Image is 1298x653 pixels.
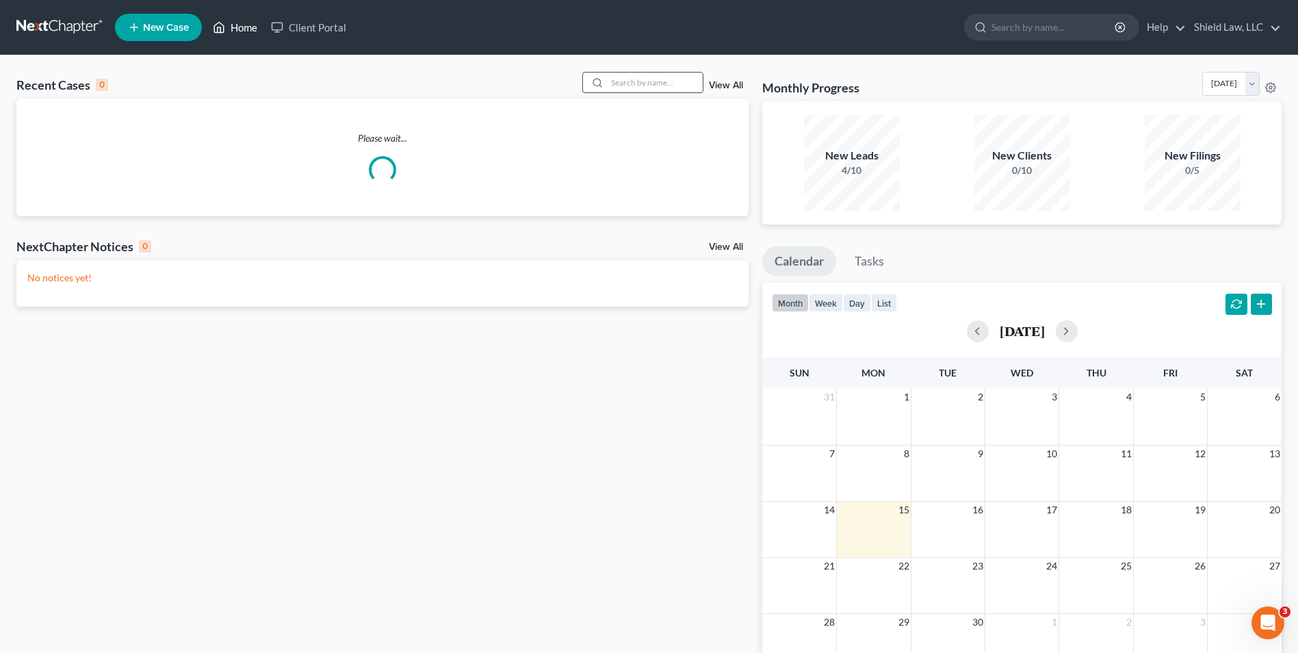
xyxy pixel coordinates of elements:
span: 2 [976,389,985,405]
div: 0 [96,79,108,91]
span: Sat [1236,367,1253,379]
span: 30 [971,614,985,630]
span: 23 [971,558,985,574]
a: View All [709,81,743,90]
span: Mon [861,367,885,379]
div: 4/10 [804,164,900,177]
span: 22 [897,558,911,574]
button: week [809,294,843,312]
span: 9 [976,446,985,462]
div: New Clients [974,148,1070,164]
div: Recent Cases [16,77,108,93]
div: NextChapter Notices [16,238,151,255]
a: Calendar [762,246,836,277]
span: 10 [1045,446,1059,462]
span: 18 [1119,502,1133,518]
span: 16 [971,502,985,518]
span: Tue [939,367,957,379]
span: 4 [1125,389,1133,405]
span: New Case [143,23,189,33]
div: New Leads [804,148,900,164]
span: 13 [1268,446,1282,462]
input: Search by name... [991,14,1117,40]
span: 28 [822,614,836,630]
iframe: Intercom live chat [1251,606,1284,639]
span: 27 [1268,558,1282,574]
span: 3 [1199,614,1207,630]
div: New Filings [1145,148,1241,164]
a: Client Portal [264,15,353,40]
a: Tasks [842,246,896,277]
input: Search by name... [607,73,703,92]
span: 25 [1119,558,1133,574]
a: View All [709,242,743,252]
a: Home [206,15,264,40]
span: 31 [822,389,836,405]
span: 29 [897,614,911,630]
button: month [772,294,809,312]
span: 8 [903,446,911,462]
button: list [871,294,897,312]
span: Wed [1011,367,1033,379]
span: 14 [822,502,836,518]
h3: Monthly Progress [762,79,859,96]
span: 1 [1050,614,1059,630]
span: Thu [1087,367,1106,379]
div: 0/5 [1145,164,1241,177]
span: 1 [903,389,911,405]
div: 0/10 [974,164,1070,177]
span: 6 [1273,389,1282,405]
button: day [843,294,871,312]
h2: [DATE] [1000,324,1045,338]
span: 17 [1045,502,1059,518]
span: 3 [1050,389,1059,405]
span: 2 [1125,614,1133,630]
span: Fri [1163,367,1178,379]
p: Please wait... [16,131,749,145]
span: 11 [1119,446,1133,462]
span: 24 [1045,558,1059,574]
span: 19 [1193,502,1207,518]
a: Help [1140,15,1186,40]
span: Sun [790,367,809,379]
span: 21 [822,558,836,574]
span: 12 [1193,446,1207,462]
span: 3 [1280,606,1290,617]
span: 15 [897,502,911,518]
span: 5 [1199,389,1207,405]
span: 26 [1193,558,1207,574]
span: 20 [1268,502,1282,518]
p: No notices yet! [27,271,738,285]
div: 0 [139,240,151,253]
span: 7 [828,446,836,462]
a: Shield Law, LLC [1187,15,1281,40]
